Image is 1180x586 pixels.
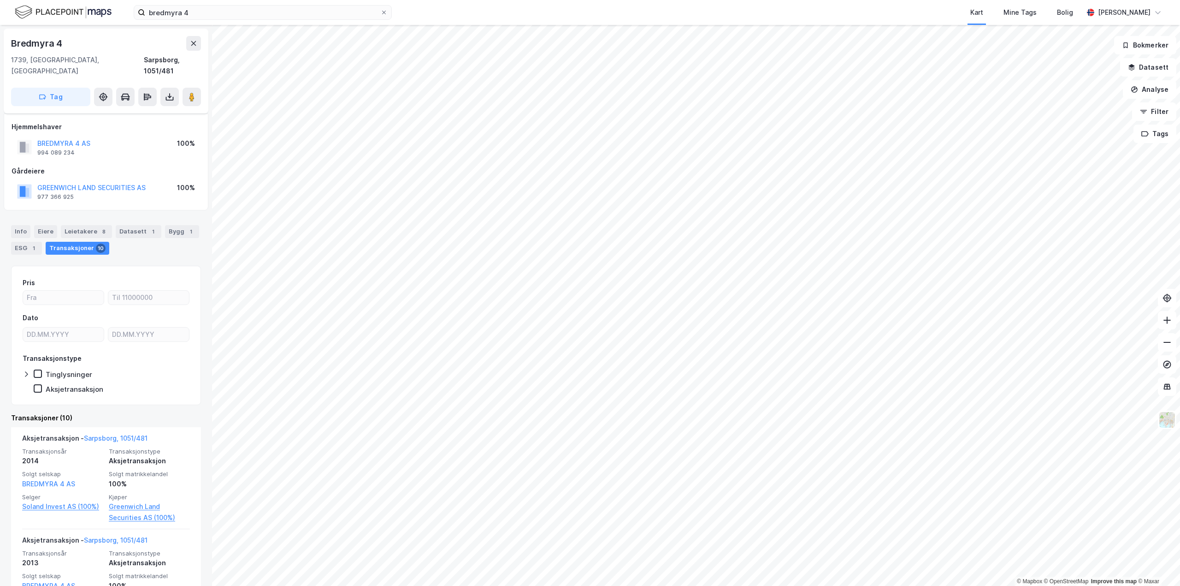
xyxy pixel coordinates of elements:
button: Filter [1132,102,1176,121]
input: DD.MM.YYYY [108,328,189,341]
div: Aksjetransaksjon - [22,535,147,550]
div: Pris [23,277,35,288]
div: 100% [109,478,190,490]
input: Søk på adresse, matrikkel, gårdeiere, leietakere eller personer [145,6,380,19]
input: Til 11000000 [108,291,189,305]
a: OpenStreetMap [1044,578,1089,585]
div: Bygg [165,225,199,238]
span: Kjøper [109,493,190,501]
div: [PERSON_NAME] [1098,7,1150,18]
div: Gårdeiere [12,166,201,177]
a: Sarpsborg, 1051/481 [84,536,147,544]
span: Solgt matrikkelandel [109,470,190,478]
div: 1 [186,227,195,236]
div: 100% [177,182,195,193]
div: Eiere [34,225,57,238]
span: Transaksjonsår [22,448,103,455]
div: Bolig [1057,7,1073,18]
div: Bredmyra 4 [11,36,64,51]
input: Fra [23,291,104,305]
div: 994 089 234 [37,149,75,156]
div: 1 [29,244,38,253]
a: Mapbox [1017,578,1042,585]
div: 1 [148,227,158,236]
button: Tag [11,88,90,106]
span: Solgt selskap [22,470,103,478]
span: Solgt matrikkelandel [109,572,190,580]
input: DD.MM.YYYY [23,328,104,341]
div: Datasett [116,225,161,238]
div: Tinglysninger [46,370,92,379]
a: Greenwich Land Securities AS (100%) [109,501,190,523]
div: Kart [970,7,983,18]
span: Selger [22,493,103,501]
div: Mine Tags [1003,7,1037,18]
a: Improve this map [1091,578,1137,585]
div: 8 [99,227,108,236]
div: ESG [11,242,42,255]
div: Transaksjonstype [23,353,82,364]
a: BREDMYRA 4 AS [22,480,75,488]
div: Transaksjoner [46,242,109,255]
button: Analyse [1123,80,1176,99]
img: Z [1158,411,1176,429]
div: Sarpsborg, 1051/481 [144,54,201,77]
div: Dato [23,312,38,323]
div: 2014 [22,455,103,466]
div: 1739, [GEOGRAPHIC_DATA], [GEOGRAPHIC_DATA] [11,54,144,77]
a: Soland Invest AS (100%) [22,501,103,512]
img: logo.f888ab2527a4732fd821a326f86c7f29.svg [15,4,112,20]
div: Transaksjoner (10) [11,413,201,424]
span: Transaksjonsår [22,550,103,557]
a: Sarpsborg, 1051/481 [84,434,147,442]
iframe: Chat Widget [1134,542,1180,586]
div: Leietakere [61,225,112,238]
span: Transaksjonstype [109,448,190,455]
div: 10 [96,244,106,253]
div: Aksjetransaksjon [109,455,190,466]
div: 977 366 925 [37,193,74,201]
button: Tags [1133,125,1176,143]
button: Bokmerker [1114,36,1176,54]
div: 2013 [22,557,103,568]
div: Aksjetransaksjon - [22,433,147,448]
div: Info [11,225,30,238]
div: Hjemmelshaver [12,121,201,132]
span: Solgt selskap [22,572,103,580]
button: Datasett [1120,58,1176,77]
span: Transaksjonstype [109,550,190,557]
div: 100% [177,138,195,149]
div: Aksjetransaksjon [109,557,190,568]
div: Aksjetransaksjon [46,385,103,394]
